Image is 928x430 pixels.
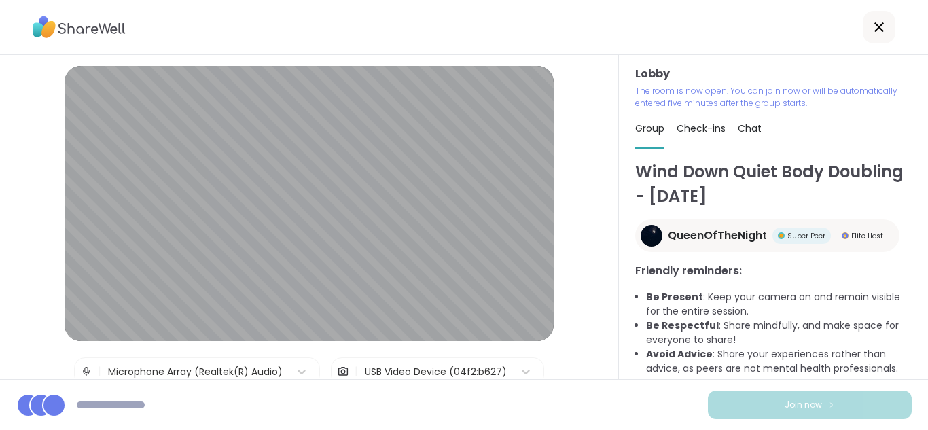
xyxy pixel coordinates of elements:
a: QueenOfTheNightQueenOfTheNightSuper PeerSuper PeerElite HostElite Host [635,219,899,252]
img: Super Peer [778,232,785,239]
li: : Share mindfully, and make space for everyone to share! [646,319,912,347]
h1: Wind Down Quiet Body Doubling - [DATE] [635,160,912,209]
img: Microphone [80,358,92,385]
span: Super Peer [787,231,825,241]
b: Be Respectful [646,319,719,332]
span: Join now [785,399,822,411]
button: Join now [708,391,912,419]
img: Camera [337,358,349,385]
p: The room is now open. You can join now or will be automatically entered five minutes after the gr... [635,85,912,109]
img: Elite Host [842,232,849,239]
img: QueenOfTheNight [641,225,662,247]
span: Elite Host [851,231,883,241]
b: Avoid Advice [646,347,713,361]
span: QueenOfTheNight [668,228,767,244]
b: Be Present [646,290,703,304]
span: Chat [738,122,762,135]
h3: Lobby [635,66,912,82]
div: USB Video Device (04f2:b627) [365,365,507,379]
span: | [98,358,101,385]
span: | [355,358,358,385]
div: Microphone Array (Realtek(R) Audio) [108,365,283,379]
span: Check-ins [677,122,726,135]
img: ShareWell Logo [33,12,126,43]
li: : Keep your camera on and remain visible for the entire session. [646,290,912,319]
li: : Share your experiences rather than advice, as peers are not mental health professionals. [646,347,912,376]
h3: Friendly reminders: [635,263,912,279]
img: ShareWell Logomark [827,401,836,408]
span: Group [635,122,664,135]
